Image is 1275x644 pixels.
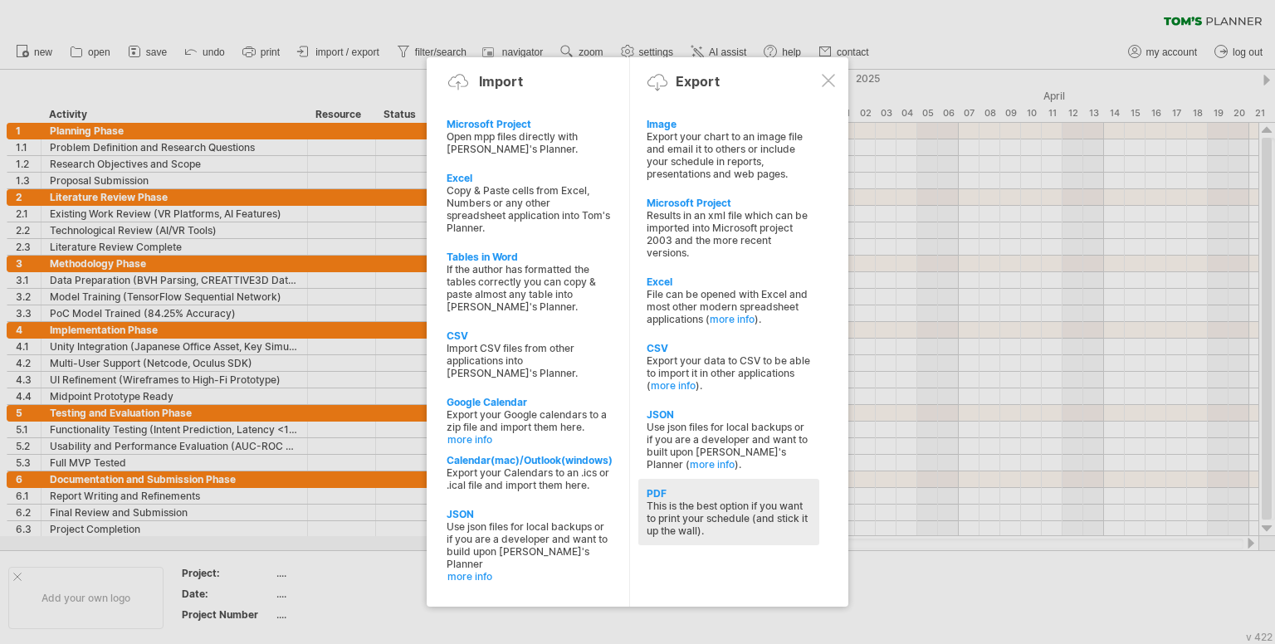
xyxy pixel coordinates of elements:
[710,313,755,325] a: more info
[647,342,811,354] div: CSV
[447,433,612,446] a: more info
[647,354,811,392] div: Export your data to CSV to be able to import it in other applications ( ).
[690,458,735,471] a: more info
[647,408,811,421] div: JSON
[647,209,811,259] div: Results in an xml file which can be imported into Microsoft project 2003 and the more recent vers...
[647,118,811,130] div: Image
[676,73,720,90] div: Export
[447,570,612,583] a: more info
[647,487,811,500] div: PDF
[447,263,611,313] div: If the author has formatted the tables correctly you can copy & paste almost any table into [PERS...
[447,184,611,234] div: Copy & Paste cells from Excel, Numbers or any other spreadsheet application into Tom's Planner.
[647,197,811,209] div: Microsoft Project
[647,500,811,537] div: This is the best option if you want to print your schedule (and stick it up the wall).
[479,73,523,90] div: Import
[447,251,611,263] div: Tables in Word
[447,172,611,184] div: Excel
[651,379,696,392] a: more info
[647,421,811,471] div: Use json files for local backups or if you are a developer and want to built upon [PERSON_NAME]'s...
[647,288,811,325] div: File can be opened with Excel and most other modern spreadsheet applications ( ).
[647,276,811,288] div: Excel
[647,130,811,180] div: Export your chart to an image file and email it to others or include your schedule in reports, pr...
